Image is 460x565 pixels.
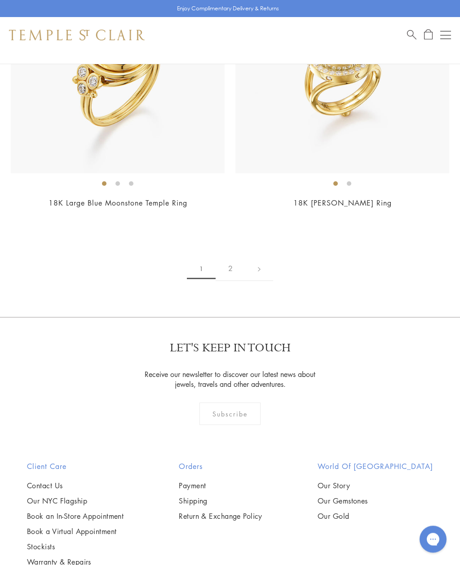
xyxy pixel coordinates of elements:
[177,4,279,13] p: Enjoy Complimentary Delivery & Returns
[27,527,124,537] a: Book a Virtual Appointment
[424,29,433,40] a: Open Shopping Bag
[245,257,273,281] a: Next page
[179,512,262,521] a: Return & Exchange Policy
[187,259,216,280] span: 1
[415,523,451,556] iframe: Gorgias live chat messenger
[293,198,392,208] a: 18K [PERSON_NAME] Ring
[27,496,124,506] a: Our NYC Flagship
[179,461,262,472] h2: Orders
[318,496,433,506] a: Our Gemstones
[179,481,262,491] a: Payment
[27,481,124,491] a: Contact Us
[27,512,124,521] a: Book an In-Store Appointment
[318,481,433,491] a: Our Story
[139,370,321,390] p: Receive our newsletter to discover our latest news about jewels, travels and other adventures.
[27,542,124,552] a: Stockists
[440,30,451,40] button: Open navigation
[9,30,145,40] img: Temple St. Clair
[49,198,187,208] a: 18K Large Blue Moonstone Temple Ring
[318,461,433,472] h2: World of [GEOGRAPHIC_DATA]
[216,257,245,281] a: 2
[179,496,262,506] a: Shipping
[170,341,291,356] p: LET'S KEEP IN TOUCH
[27,461,124,472] h2: Client Care
[199,403,261,425] div: Subscribe
[318,512,433,521] a: Our Gold
[407,29,416,40] a: Search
